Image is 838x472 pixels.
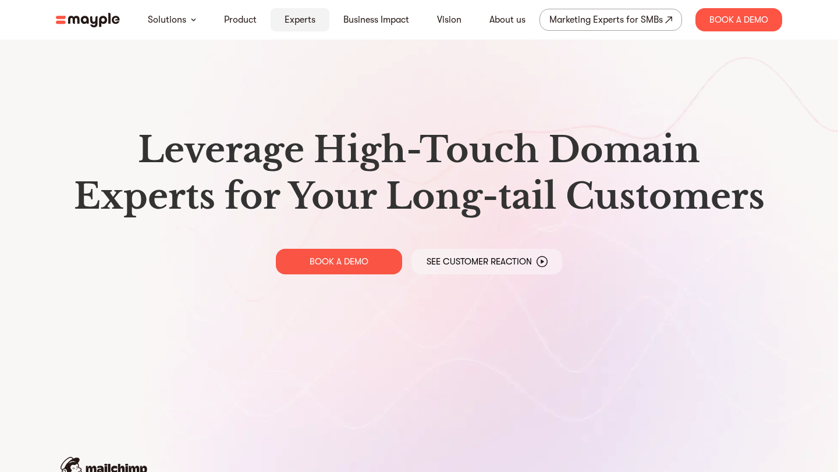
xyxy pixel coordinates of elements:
[427,256,532,267] p: See Customer Reaction
[224,13,257,27] a: Product
[148,13,186,27] a: Solutions
[276,249,402,274] a: BOOK A DEMO
[56,13,120,27] img: mayple-logo
[310,256,368,267] p: BOOK A DEMO
[539,9,682,31] a: Marketing Experts for SMBs
[437,13,461,27] a: Vision
[489,13,525,27] a: About us
[695,8,782,31] div: Book A Demo
[411,249,562,274] a: See Customer Reaction
[65,127,773,220] h1: Leverage High-Touch Domain Experts for Your Long-tail Customers
[343,13,409,27] a: Business Impact
[191,18,196,22] img: arrow-down
[285,13,315,27] a: Experts
[549,12,663,28] div: Marketing Experts for SMBs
